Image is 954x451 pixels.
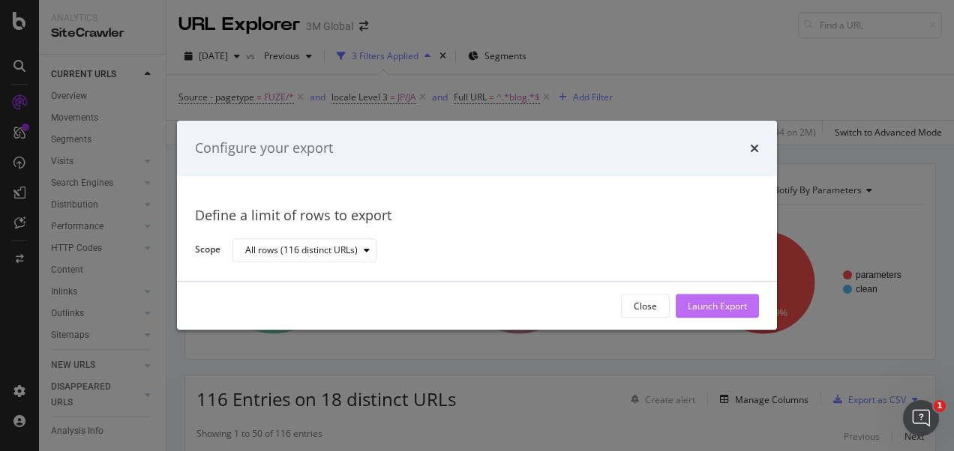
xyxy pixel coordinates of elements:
label: Scope [195,243,220,260]
button: All rows (116 distinct URLs) [232,238,376,262]
button: Close [621,294,670,318]
iframe: Intercom live chat [903,400,939,436]
div: All rows (116 distinct URLs) [245,246,358,255]
div: modal [177,121,777,330]
div: Launch Export [688,300,747,312]
div: Close [634,300,657,312]
div: times [750,139,759,158]
button: Launch Export [676,294,759,318]
div: Configure your export [195,139,333,158]
span: 1 [934,400,946,412]
div: Define a limit of rows to export [195,206,759,225]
